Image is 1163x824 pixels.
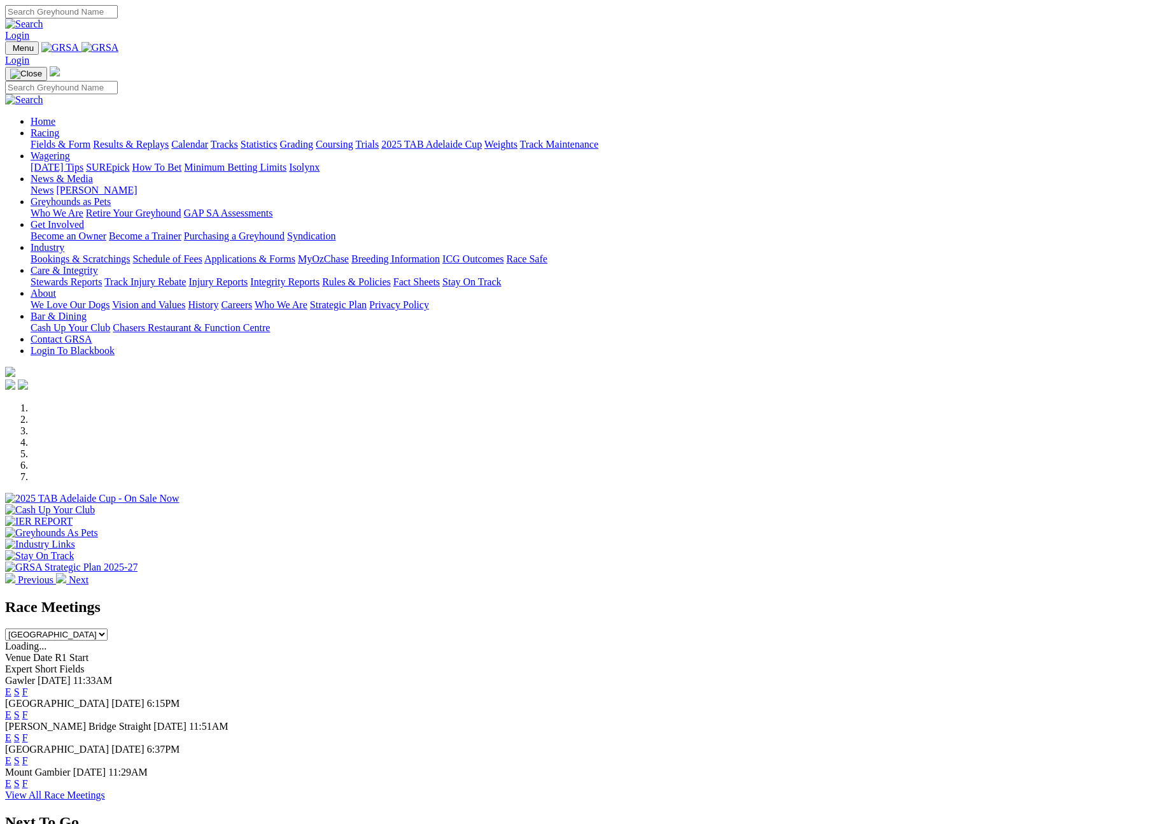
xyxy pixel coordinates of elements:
a: F [22,778,28,789]
span: Next [69,574,88,585]
span: [GEOGRAPHIC_DATA] [5,744,109,755]
a: News [31,185,53,195]
a: E [5,778,11,789]
a: Privacy Policy [369,299,429,310]
a: Login [5,55,29,66]
span: Short [35,664,57,674]
a: F [22,686,28,697]
a: Integrity Reports [250,276,320,287]
div: Greyhounds as Pets [31,208,1158,219]
a: Greyhounds as Pets [31,196,111,207]
a: Retire Your Greyhound [86,208,181,218]
img: Close [10,69,42,79]
img: facebook.svg [5,380,15,390]
span: [PERSON_NAME] Bridge Straight [5,721,151,732]
a: View All Race Meetings [5,790,105,800]
img: chevron-right-pager-white.svg [56,573,66,583]
span: Loading... [5,641,46,651]
a: News & Media [31,173,93,184]
a: [PERSON_NAME] [56,185,137,195]
a: Chasers Restaurant & Function Centre [113,322,270,333]
a: Injury Reports [188,276,248,287]
a: Purchasing a Greyhound [184,231,285,241]
span: [DATE] [153,721,187,732]
span: 11:51AM [189,721,229,732]
a: Who We Are [31,208,83,218]
a: S [14,732,20,743]
a: Minimum Betting Limits [184,162,286,173]
div: Get Involved [31,231,1158,242]
img: IER REPORT [5,516,73,527]
a: About [31,288,56,299]
a: Cash Up Your Club [31,322,110,333]
img: Search [5,18,43,30]
input: Search [5,5,118,18]
img: logo-grsa-white.png [5,367,15,377]
span: [DATE] [111,698,144,709]
img: GRSA Strategic Plan 2025-27 [5,562,137,573]
a: Rules & Policies [322,276,391,287]
a: S [14,686,20,697]
a: Stay On Track [442,276,501,287]
div: Care & Integrity [31,276,1158,288]
a: Grading [280,139,313,150]
a: Contact GRSA [31,334,92,345]
div: About [31,299,1158,311]
a: Results & Replays [93,139,169,150]
a: Wagering [31,150,70,161]
a: Tracks [211,139,238,150]
h2: Race Meetings [5,599,1158,616]
a: Fact Sheets [393,276,440,287]
a: Stewards Reports [31,276,102,287]
span: Previous [18,574,53,585]
a: Bookings & Scratchings [31,253,130,264]
a: Next [56,574,88,585]
a: ICG Outcomes [442,253,504,264]
img: 2025 TAB Adelaide Cup - On Sale Now [5,493,180,504]
a: SUREpick [86,162,129,173]
img: logo-grsa-white.png [50,66,60,76]
span: 11:33AM [73,675,113,686]
a: S [14,709,20,720]
a: MyOzChase [298,253,349,264]
a: Careers [221,299,252,310]
img: chevron-left-pager-white.svg [5,573,15,583]
a: Statistics [241,139,278,150]
a: Weights [484,139,518,150]
div: Bar & Dining [31,322,1158,334]
button: Toggle navigation [5,41,39,55]
a: 2025 TAB Adelaide Cup [381,139,482,150]
span: [DATE] [111,744,144,755]
img: twitter.svg [18,380,28,390]
a: Home [31,116,55,127]
a: Strategic Plan [310,299,367,310]
a: E [5,755,11,766]
span: 6:15PM [147,698,180,709]
a: Schedule of Fees [132,253,202,264]
a: We Love Our Dogs [31,299,109,310]
a: S [14,755,20,766]
a: Get Involved [31,219,84,230]
a: F [22,755,28,766]
a: Care & Integrity [31,265,98,276]
span: [DATE] [38,675,71,686]
a: Become a Trainer [109,231,181,241]
button: Toggle navigation [5,67,47,81]
a: Calendar [171,139,208,150]
a: Coursing [316,139,353,150]
img: Stay On Track [5,550,74,562]
a: Trials [355,139,379,150]
a: GAP SA Assessments [184,208,273,218]
img: Cash Up Your Club [5,504,95,516]
span: Mount Gambier [5,767,71,778]
a: Who We Are [255,299,307,310]
a: Track Injury Rebate [104,276,186,287]
span: [GEOGRAPHIC_DATA] [5,698,109,709]
input: Search [5,81,118,94]
a: [DATE] Tips [31,162,83,173]
img: Industry Links [5,539,75,550]
img: GRSA [81,42,119,53]
a: F [22,709,28,720]
div: Wagering [31,162,1158,173]
a: E [5,709,11,720]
